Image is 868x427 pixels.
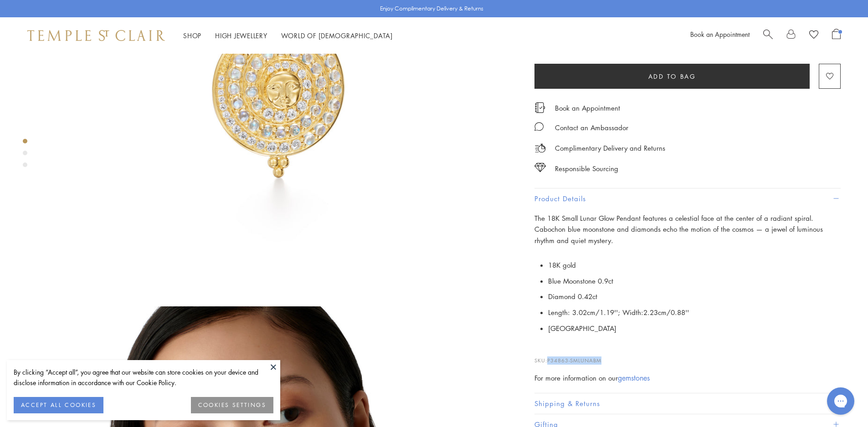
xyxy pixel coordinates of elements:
[822,384,859,418] iframe: Gorgias live chat messenger
[23,137,27,174] div: Product gallery navigation
[534,347,841,365] p: SKU:
[183,30,393,41] nav: Main navigation
[534,163,546,172] img: icon_sourcing.svg
[215,31,267,40] a: High JewelleryHigh Jewellery
[281,31,393,40] a: World of [DEMOGRAPHIC_DATA]World of [DEMOGRAPHIC_DATA]
[555,103,620,113] a: Book an Appointment
[14,397,103,413] button: ACCEPT ALL COOKIES
[547,357,601,364] span: P34863-SMLUNABM
[534,64,810,89] button: Add to bag
[534,102,545,113] img: icon_appointment.svg
[832,29,841,42] a: Open Shopping Bag
[548,273,841,289] li: Blue Moonstone 0.9ct
[555,163,618,174] div: Responsible Sourcing
[555,142,665,154] p: Complimentary Delivery and Returns
[534,213,823,245] span: The 18K Small Lunar Glow Pendant features a celestial face at the center of a radiant spiral. Cab...
[183,31,201,40] a: ShopShop
[380,4,483,13] p: Enjoy Complimentary Delivery & Returns
[555,122,628,133] div: Contact an Ambassador
[548,257,841,273] li: 18K gold
[763,29,773,42] a: Search
[27,30,165,41] img: Temple St. Clair
[191,397,273,413] button: COOKIES SETTINGS
[618,373,650,383] a: gemstones
[690,30,750,39] a: Book an Appointment
[14,367,273,388] div: By clicking “Accept all”, you agree that our website can store cookies on your device and disclos...
[534,122,544,131] img: MessageIcon-01_2.svg
[548,320,841,336] li: [GEOGRAPHIC_DATA]
[534,188,841,209] button: Product Details
[534,372,841,384] div: For more information on our
[534,142,546,154] img: icon_delivery.svg
[548,289,841,305] li: Diamond 0.42ct
[648,71,696,81] span: Add to bag
[548,305,841,320] li: Length: 3.02cm/1.19''; Width:2.23cm/0.88''
[809,29,818,42] a: View Wishlist
[534,393,841,414] button: Shipping & Returns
